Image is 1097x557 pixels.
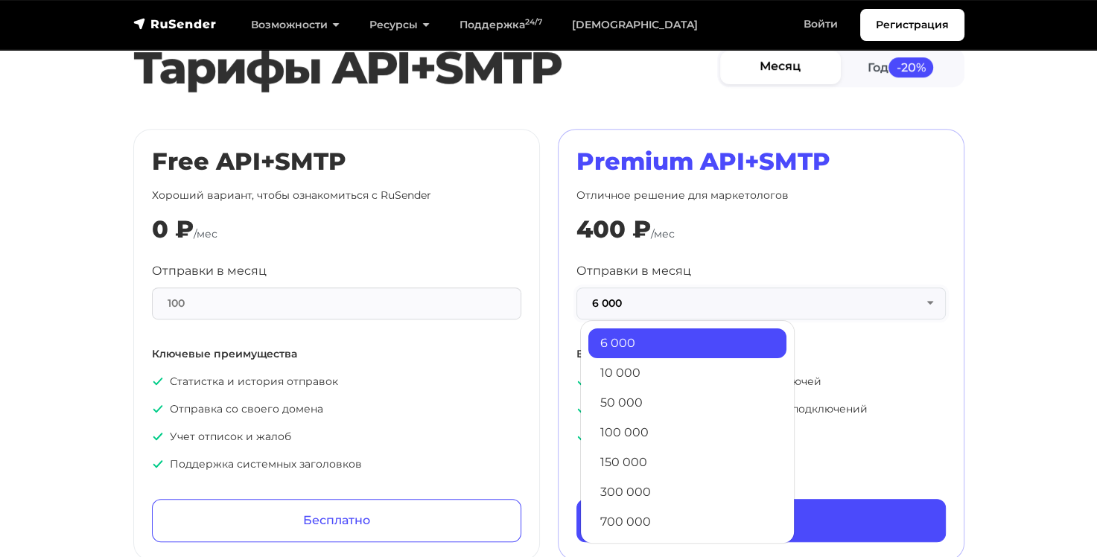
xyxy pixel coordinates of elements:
span: /мес [194,227,217,241]
img: icon-ok.svg [152,375,164,387]
img: icon-ok.svg [152,403,164,415]
a: Выбрать [576,499,946,542]
p: Все что входит в «Free», плюс: [576,346,946,362]
a: Бесплатно [152,499,521,542]
div: 400 ₽ [576,215,651,244]
img: icon-ok.svg [576,403,588,415]
p: Неограниченное количество API ключей [576,374,946,389]
div: 0 ₽ [152,215,194,244]
a: Поддержка24/7 [445,10,557,40]
a: 6 000 [588,328,786,358]
p: Ключевые преимущества [152,346,521,362]
button: 6 000 [576,287,946,319]
a: 700 000 [588,507,786,537]
span: /мес [651,227,675,241]
a: 150 000 [588,448,786,477]
label: Отправки в месяц [576,262,691,280]
p: Хороший вариант, чтобы ознакомиться с RuSender [152,188,521,203]
sup: 24/7 [525,17,542,27]
a: Войти [789,9,853,39]
span: -20% [888,57,933,77]
h2: Free API+SMTP [152,147,521,176]
a: 100 000 [588,418,786,448]
p: Отличное решение для маркетологов [576,188,946,203]
a: 300 000 [588,477,786,507]
img: icon-ok.svg [576,375,588,387]
p: Учет отписок и жалоб [152,429,521,445]
a: [DEMOGRAPHIC_DATA] [557,10,713,40]
p: Неограниченное количество SMTP подключений [576,401,946,417]
p: Отправка со своего домена [152,401,521,417]
p: Статистка и история отправок [152,374,521,389]
img: RuSender [133,16,217,31]
img: icon-ok.svg [152,458,164,470]
p: Поддержка системных заголовков [152,456,521,472]
img: icon-ok.svg [576,430,588,442]
ul: 6 000 [580,320,795,544]
p: Приоритетная поддержка [576,429,946,445]
a: Регистрация [860,9,964,41]
h2: Тарифы API+SMTP [133,41,717,95]
label: Отправки в месяц [152,262,267,280]
a: Год [841,51,961,84]
a: 50 000 [588,388,786,418]
a: Ресурсы [354,10,445,40]
img: icon-ok.svg [152,430,164,442]
a: Возможности [236,10,354,40]
a: Месяц [720,51,841,84]
a: 10 000 [588,358,786,388]
h2: Premium API+SMTP [576,147,946,176]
